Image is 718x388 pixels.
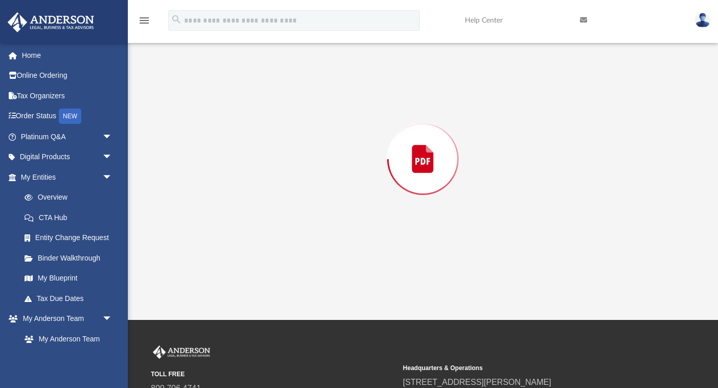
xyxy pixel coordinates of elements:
img: Anderson Advisors Platinum Portal [5,12,97,32]
span: arrow_drop_down [102,126,123,147]
a: Order StatusNEW [7,106,128,127]
a: Entity Change Request [14,228,128,248]
small: Headquarters & Operations [403,363,648,373]
a: My Entitiesarrow_drop_down [7,167,128,187]
a: My Anderson Team [14,329,118,349]
a: menu [138,19,150,27]
i: search [171,14,182,25]
span: arrow_drop_down [102,147,123,168]
small: TOLL FREE [151,370,396,379]
span: arrow_drop_down [102,167,123,188]
img: User Pic [695,13,710,28]
a: My Anderson Teamarrow_drop_down [7,309,123,329]
a: Online Ordering [7,66,128,86]
a: Home [7,45,128,66]
a: Tax Organizers [7,85,128,106]
span: arrow_drop_down [102,309,123,330]
a: Binder Walkthrough [14,248,128,268]
a: [PERSON_NAME] System [14,349,123,382]
a: Digital Productsarrow_drop_down [7,147,128,167]
img: Anderson Advisors Platinum Portal [151,346,212,359]
div: NEW [59,109,81,124]
i: menu [138,14,150,27]
a: Tax Due Dates [14,288,128,309]
a: [STREET_ADDRESS][PERSON_NAME] [403,378,551,386]
a: Overview [14,187,128,208]
a: CTA Hub [14,207,128,228]
a: Platinum Q&Aarrow_drop_down [7,126,128,147]
a: My Blueprint [14,268,123,289]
